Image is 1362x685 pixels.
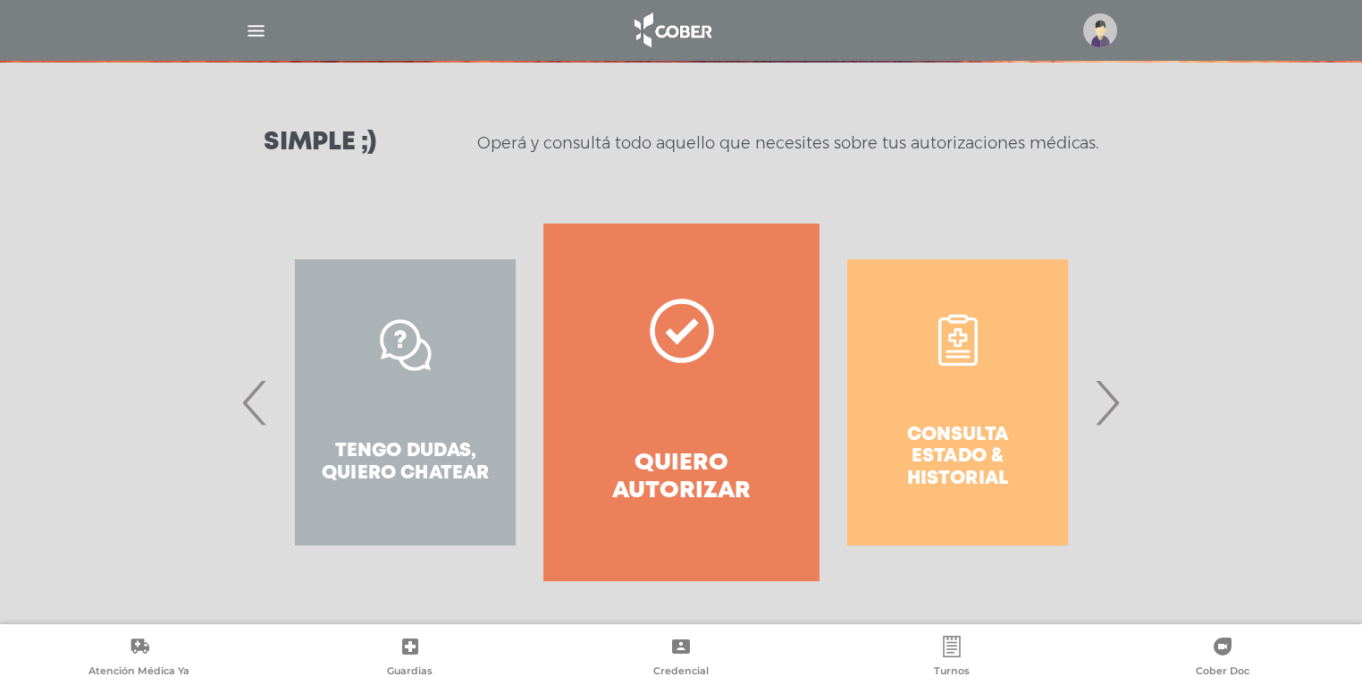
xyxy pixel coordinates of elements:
[653,664,709,681] span: Credencial
[274,636,545,681] a: Guardias
[817,636,1088,681] a: Turnos
[387,664,433,681] span: Guardias
[543,224,820,581] a: Quiero autorizar
[245,20,267,42] img: Cober_menu-lines-white.svg
[1196,664,1249,681] span: Cober Doc
[1088,636,1358,681] a: Cober Doc
[934,664,970,681] span: Turnos
[477,132,1098,154] p: Operá y consultá todo aquello que necesites sobre tus autorizaciones médicas.
[1083,13,1117,47] img: profile-placeholder.svg
[545,636,816,681] a: Credencial
[264,131,376,156] h3: Simple ;)
[88,664,189,681] span: Atención Médica Ya
[576,450,787,505] h4: Quiero autorizar
[1089,354,1124,451] span: Next
[625,9,719,52] img: logo_cober_home-white.png
[4,636,274,681] a: Atención Médica Ya
[238,354,273,451] span: Previous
